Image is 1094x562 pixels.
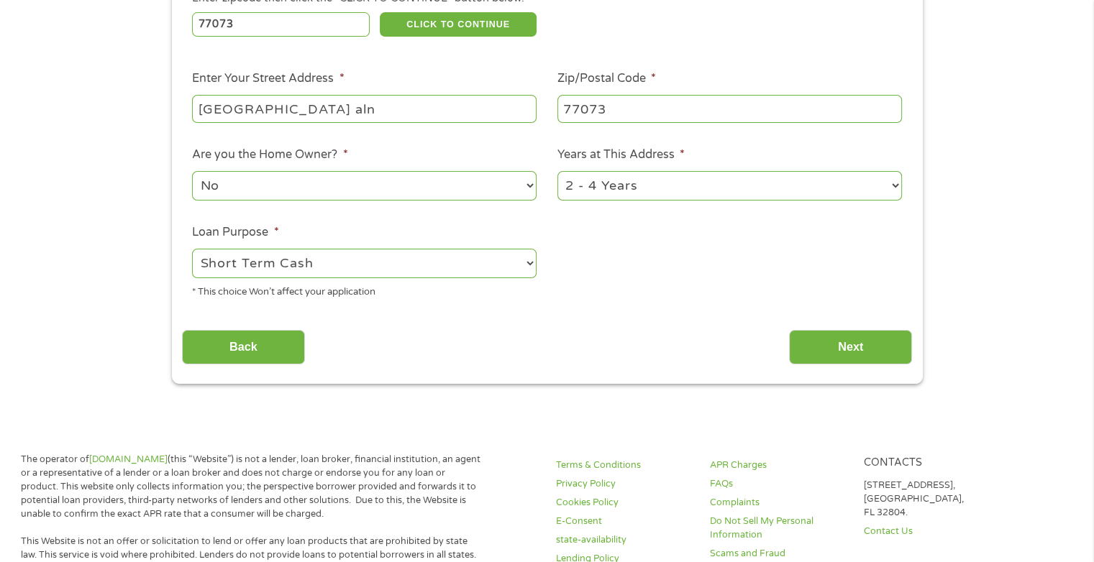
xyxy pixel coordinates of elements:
[710,547,847,561] a: Scams and Fraud
[556,496,693,510] a: Cookies Policy
[192,12,370,37] input: Enter Zipcode (e.g 01510)
[556,533,693,547] a: state-availability
[182,330,305,365] input: Back
[710,496,847,510] a: Complaints
[710,459,847,472] a: APR Charges
[192,280,537,300] div: * This choice Won’t affect your application
[192,71,344,86] label: Enter Your Street Address
[556,459,693,472] a: Terms & Conditions
[710,515,847,542] a: Do Not Sell My Personal Information
[192,95,537,122] input: 1 Main Street
[789,330,912,365] input: Next
[380,12,537,37] button: CLICK TO CONTINUE
[556,477,693,491] a: Privacy Policy
[21,453,483,520] p: The operator of (this “Website”) is not a lender, loan broker, financial institution, an agent or...
[556,515,693,528] a: E-Consent
[863,456,1000,470] h4: Contacts
[192,225,278,240] label: Loan Purpose
[89,453,168,465] a: [DOMAIN_NAME]
[863,525,1000,538] a: Contact Us
[863,479,1000,520] p: [STREET_ADDRESS], [GEOGRAPHIC_DATA], FL 32804.
[192,147,347,162] label: Are you the Home Owner?
[557,71,656,86] label: Zip/Postal Code
[557,147,685,162] label: Years at This Address
[710,477,847,491] a: FAQs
